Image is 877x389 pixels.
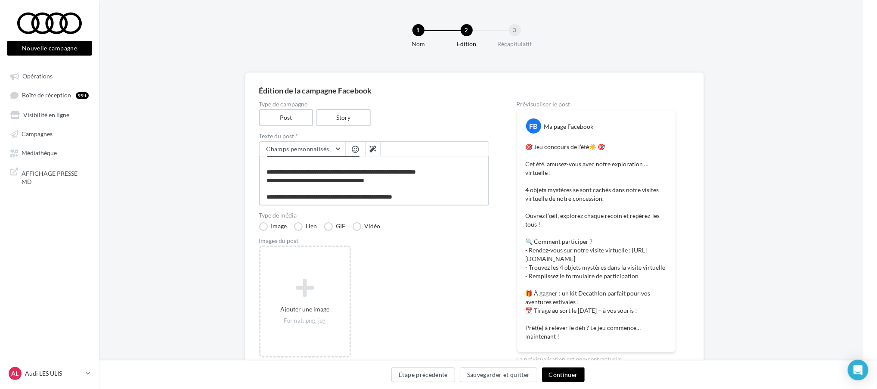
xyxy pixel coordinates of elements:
label: Post [259,109,313,126]
div: Édition de la campagne Facebook [259,87,690,94]
a: Visibilité en ligne [5,107,94,122]
button: Étape précédente [391,367,455,382]
button: Champs personnalisés [260,142,345,156]
label: Lien [294,222,317,231]
label: Type de campagne [259,101,489,107]
button: Nouvelle campagne [7,41,92,56]
label: Texte du post * [259,133,489,139]
a: Opérations [5,68,94,84]
a: AL Audi LES ULIS [7,365,92,382]
span: Campagnes [22,130,53,137]
div: Open Intercom Messenger [848,360,868,380]
span: Boîte de réception [22,92,71,99]
span: AL [12,369,19,378]
label: GIF [324,222,346,231]
div: Prévisualiser le post [517,101,676,107]
p: 🎯 Jeu concours de l’été☀️ 🎯 Cet été, amusez-vous avec notre exploration … virtuelle ! 4 objets my... [526,143,667,341]
a: AFFICHAGE PRESSE MD [5,164,94,190]
a: Campagnes [5,126,94,141]
div: 2 [461,24,473,36]
label: Type de média [259,212,489,218]
div: Ma page Facebook [544,122,594,131]
label: Image [259,222,287,231]
span: Visibilité en ligne [23,111,69,118]
div: Récapitulatif [487,40,542,48]
div: La prévisualisation est non-contractuelle [517,352,676,364]
div: FB [526,118,541,134]
button: Sauvegarder et quitter [460,367,537,382]
a: Boîte de réception99+ [5,87,94,103]
div: 99+ [76,92,89,99]
span: Champs personnalisés [267,145,329,152]
button: Continuer [542,367,585,382]
span: AFFICHAGE PRESSE MD [22,168,89,186]
div: Nom [391,40,446,48]
label: Vidéo [353,222,381,231]
p: Audi LES ULIS [25,369,82,378]
div: 3 [509,24,521,36]
div: Edition [439,40,494,48]
span: Opérations [22,72,53,80]
label: Story [316,109,371,126]
span: Médiathèque [22,149,57,157]
div: Images du post [259,238,489,244]
div: 1 [412,24,425,36]
a: Médiathèque [5,145,94,160]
